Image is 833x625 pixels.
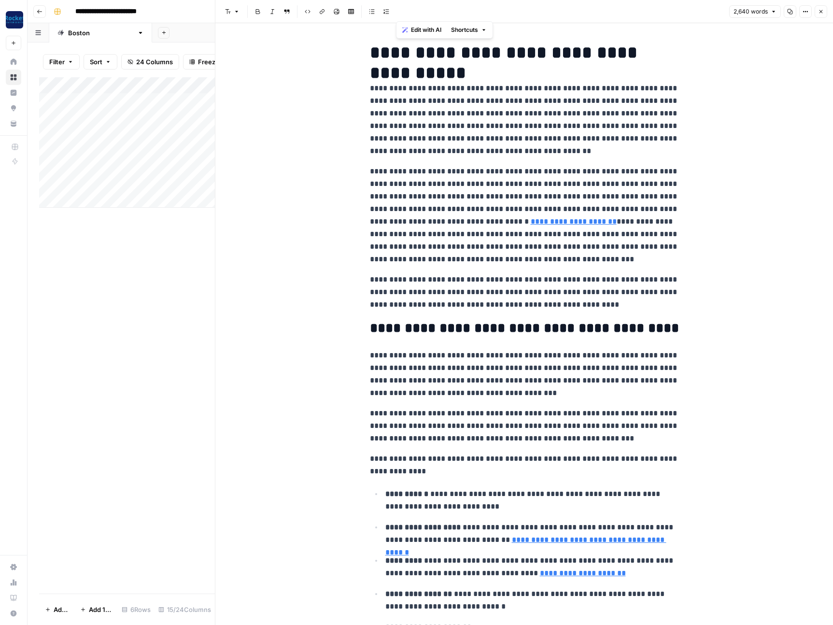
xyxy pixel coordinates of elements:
span: Edit with AI [411,26,441,34]
button: Help + Support [6,606,21,621]
button: Filter [43,54,80,70]
span: Add Row [54,605,69,614]
span: Freeze Columns [198,57,248,67]
span: Sort [90,57,102,67]
span: Filter [49,57,65,67]
div: 6 Rows [118,602,155,617]
button: Sort [84,54,117,70]
button: Workspace: Rocket Pilots [6,8,21,32]
button: 2,640 words [729,5,781,18]
a: Opportunities [6,100,21,116]
span: 24 Columns [136,57,173,67]
button: Add Row [39,602,74,617]
span: Shortcuts [451,26,478,34]
button: Add 10 Rows [74,602,118,617]
button: Shortcuts [447,24,491,36]
button: 24 Columns [121,54,179,70]
a: Learning Hub [6,590,21,606]
a: Your Data [6,116,21,131]
a: Usage [6,575,21,590]
span: 2,640 words [734,7,768,16]
button: Edit with AI [398,24,445,36]
a: Settings [6,559,21,575]
img: Rocket Pilots Logo [6,11,23,28]
div: [GEOGRAPHIC_DATA] [68,28,133,38]
a: [GEOGRAPHIC_DATA] [49,23,152,43]
button: Freeze Columns [183,54,254,70]
a: Home [6,54,21,70]
div: 15/24 Columns [155,602,215,617]
a: Insights [6,85,21,100]
span: Add 10 Rows [89,605,112,614]
a: Browse [6,70,21,85]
